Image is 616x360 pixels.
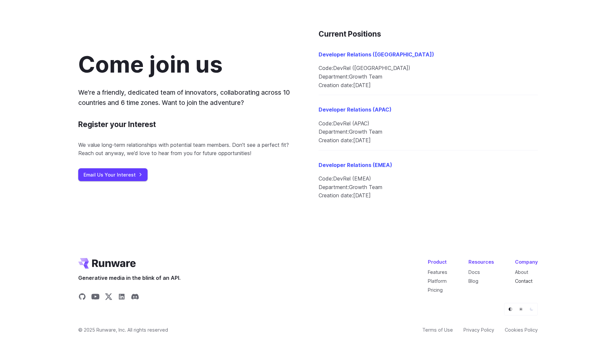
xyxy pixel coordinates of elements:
span: Code: [319,120,333,127]
a: Platform [428,278,447,284]
a: About [515,269,528,275]
span: Creation date: [319,137,353,144]
a: Features [428,269,447,275]
a: Blog [468,278,478,284]
li: Growth Team [319,183,538,192]
a: Docs [468,269,480,275]
div: Company [515,258,538,266]
a: Share on LinkedIn [118,293,126,303]
li: DevRel (APAC) [319,119,538,128]
a: Share on YouTube [91,293,99,303]
a: Contact [515,278,532,284]
a: Share on GitHub [78,293,86,303]
li: DevRel ([GEOGRAPHIC_DATA]) [319,64,538,73]
span: Department: [319,128,349,135]
span: Generative media in the blink of an API. [78,274,181,282]
div: Resources [468,258,494,266]
li: [DATE] [319,136,538,145]
p: We value long-term relationships with potential team members. Don’t see a perfect fit? Reach out ... [78,141,297,158]
a: Share on X [105,293,113,303]
a: Go to / [78,258,136,269]
li: [DATE] [319,191,538,200]
a: Share on Discord [131,293,139,303]
span: Department: [319,73,349,80]
span: Department: [319,184,349,190]
span: Code: [319,65,333,71]
li: Growth Team [319,128,538,136]
a: Privacy Policy [463,326,494,334]
button: Default [506,305,515,314]
a: Terms of Use [422,326,453,334]
li: DevRel (EMEA) [319,175,538,183]
span: Creation date: [319,192,353,199]
button: Light [516,305,526,314]
span: Code: [319,175,333,182]
h2: Come join us [78,52,222,77]
a: Developer Relations (APAC) [319,106,392,113]
li: Growth Team [319,73,538,81]
h3: Register your Interest [78,118,156,130]
span: © 2025 Runware, Inc. All rights reserved [78,326,168,334]
p: We’re a friendly, dedicated team of innovators, collaborating across 10 countries and 6 time zone... [78,87,297,108]
a: Cookies Policy [505,326,538,334]
span: Creation date: [319,82,353,88]
a: Developer Relations ([GEOGRAPHIC_DATA]) [319,51,434,58]
div: Product [428,258,447,266]
li: [DATE] [319,81,538,90]
button: Dark [527,305,536,314]
h3: Current Positions [319,28,538,40]
a: Developer Relations (EMEA) [319,162,392,168]
a: Email Us Your Interest [78,168,148,181]
ul: Theme selector [504,303,538,315]
a: Pricing [428,287,443,293]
